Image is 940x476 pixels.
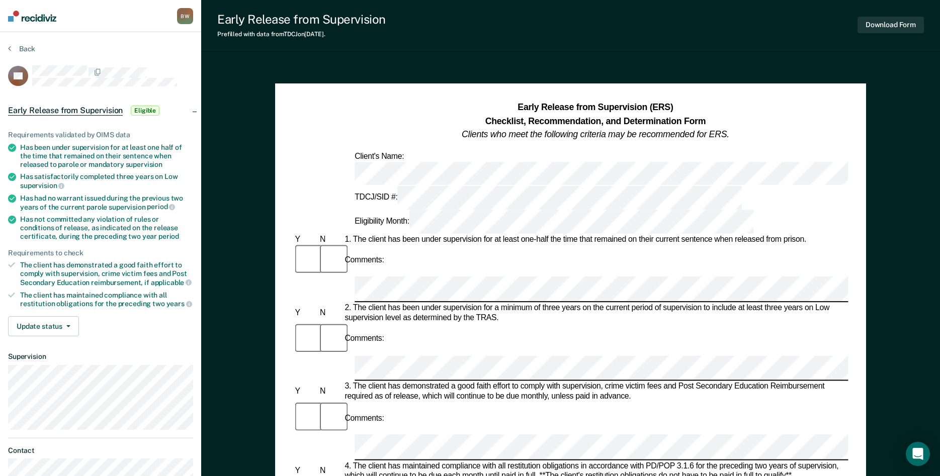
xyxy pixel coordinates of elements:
[147,203,175,211] span: period
[343,382,848,402] div: 3. The client has demonstrated a good faith effort to comply with supervision, crime victim fees ...
[293,308,317,318] div: Y
[343,413,386,423] div: Comments:
[217,12,386,27] div: Early Release from Supervision
[126,160,162,168] span: supervision
[166,300,192,308] span: years
[462,129,729,139] em: Clients who meet the following criteria may be recommended for ERS.
[318,387,343,397] div: N
[858,17,924,33] button: Download Form
[20,261,193,287] div: The client has demonstrated a good faith effort to comply with supervision, crime victim fees and...
[318,308,343,318] div: N
[343,234,848,244] div: 1. The client has been under supervision for at least one-half the time that remained on their cu...
[158,232,179,240] span: period
[20,172,193,189] div: Has satisfactorily completed three years on Low
[177,8,193,24] div: B W
[131,106,159,116] span: Eligible
[318,234,343,244] div: N
[177,8,193,24] button: BW
[343,303,848,323] div: 2. The client has been under supervision for a minimum of three years on the current period of su...
[151,278,192,287] span: applicable
[20,291,193,308] div: The client has maintained compliance with all restitution obligations for the preceding two
[8,131,193,139] div: Requirements validated by OIMS data
[8,352,193,361] dt: Supervision
[518,103,673,113] strong: Early Release from Supervision (ERS)
[217,31,386,38] div: Prefilled with data from TDCJ on [DATE] .
[20,194,193,211] div: Has had no warrant issued during the previous two years of the current parole supervision
[20,215,193,240] div: Has not committed any violation of rules or conditions of release, as indicated on the release ce...
[318,466,343,476] div: N
[343,334,386,344] div: Comments:
[8,44,35,53] button: Back
[485,116,706,126] strong: Checklist, Recommendation, and Determination Form
[293,466,317,476] div: Y
[8,106,123,116] span: Early Release from Supervision
[906,442,930,466] div: Open Intercom Messenger
[293,234,317,244] div: Y
[8,249,193,257] div: Requirements to check
[20,143,193,168] div: Has been under supervision for at least one half of the time that remained on their sentence when...
[353,210,755,233] div: Eligibility Month:
[293,387,317,397] div: Y
[353,186,744,210] div: TDCJ/SID #:
[8,316,79,336] button: Update status
[8,11,56,22] img: Recidiviz
[20,181,64,189] span: supervision
[8,446,193,455] dt: Contact
[343,255,386,265] div: Comments:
